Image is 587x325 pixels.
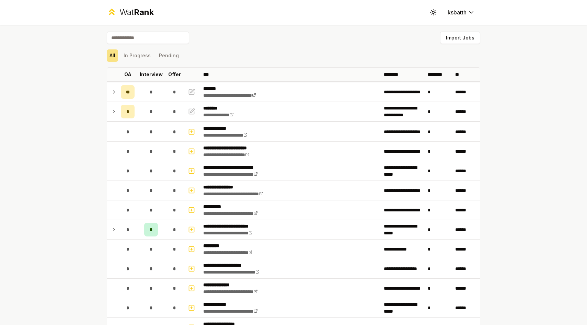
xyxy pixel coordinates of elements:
[168,71,181,78] p: Offer
[107,49,118,62] button: All
[119,7,154,18] div: Wat
[440,32,480,44] button: Import Jobs
[448,8,467,16] span: ksbatth
[124,71,131,78] p: OA
[156,49,182,62] button: Pending
[121,49,153,62] button: In Progress
[442,6,480,19] button: ksbatth
[107,7,154,18] a: WatRank
[140,71,163,78] p: Interview
[134,7,154,17] span: Rank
